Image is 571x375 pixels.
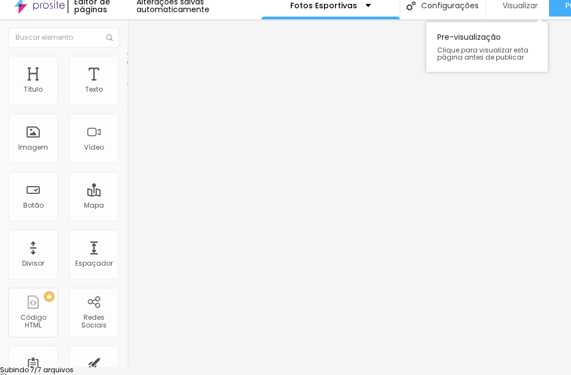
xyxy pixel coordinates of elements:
p: Fotos Esportivas [290,2,357,9]
div: Mapa [84,202,104,209]
span: Visualizar [502,1,538,10]
span: Clique para visualizar esta página antes de publicar. [437,46,537,61]
div: Botão [23,202,44,209]
div: Redes Sociais [72,314,116,330]
img: Icone [406,1,416,10]
img: Icone [106,34,113,41]
div: Código HTML [11,314,55,330]
input: Buscar elemento [8,28,119,47]
div: Imagem [18,144,48,151]
div: Vídeo [84,144,104,151]
div: Divisor [22,260,44,267]
div: Texto [85,86,103,93]
div: Título [24,86,43,93]
div: Espaçador [75,260,113,267]
div: Pre-visualização [426,22,548,72]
